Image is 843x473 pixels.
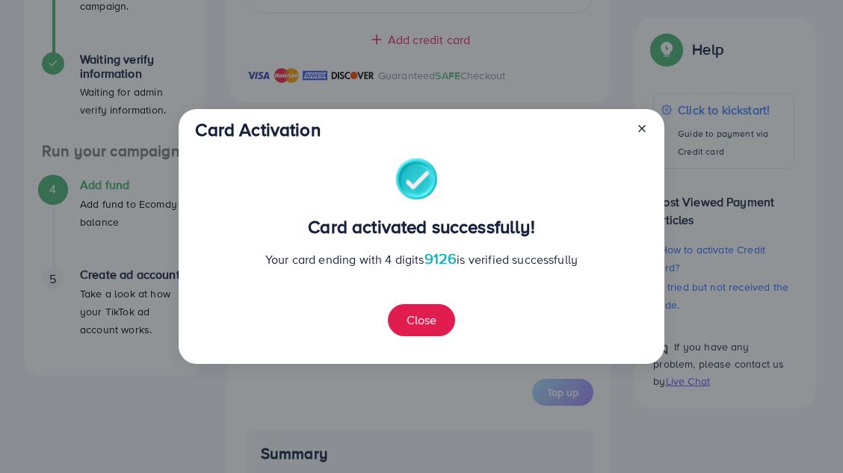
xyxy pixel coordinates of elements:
h3: Card activated successfully! [195,216,647,238]
span: 9126 [424,247,457,269]
button: Close [388,304,455,336]
p: Your card ending with 4 digits is verified successfully [195,250,647,268]
iframe: Chat [779,406,832,462]
h3: Card Activation [195,119,320,140]
img: success [395,158,448,204]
